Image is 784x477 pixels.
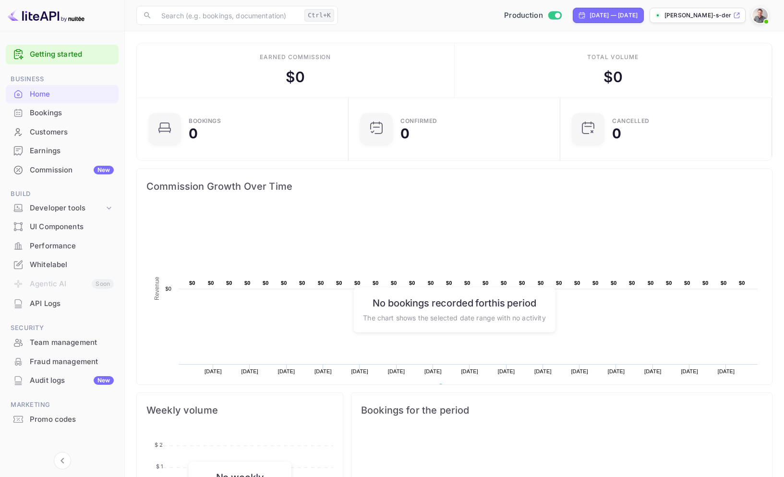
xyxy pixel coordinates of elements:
div: Bookings [189,118,221,124]
div: Earnings [6,142,119,160]
div: Total volume [587,53,639,61]
div: Whitelabel [30,259,114,270]
div: $ 0 [286,66,305,88]
span: Weekly volume [146,403,333,418]
text: $0 [336,280,342,286]
div: Promo codes [6,410,119,429]
text: $0 [263,280,269,286]
div: Audit logs [30,375,114,386]
text: $0 [519,280,525,286]
div: API Logs [30,298,114,309]
div: Developer tools [6,200,119,217]
text: [DATE] [608,368,625,374]
button: Collapse navigation [54,452,71,469]
div: New [94,166,114,174]
div: New [94,376,114,385]
div: UI Components [30,221,114,232]
a: Whitelabel [6,256,119,273]
div: Commission [30,165,114,176]
text: $0 [739,280,745,286]
div: Home [30,89,114,100]
text: [DATE] [461,368,478,374]
div: Team management [6,333,119,352]
div: Team management [30,337,114,348]
text: $0 [354,280,361,286]
text: [DATE] [571,368,588,374]
div: 0 [189,127,198,140]
a: Fraud management [6,353,119,370]
a: Audit logsNew [6,371,119,389]
div: Fraud management [30,356,114,367]
text: $0 [299,280,305,286]
text: $0 [666,280,672,286]
img: Mikael Söderberg [752,8,768,23]
div: Ctrl+K [304,9,334,22]
text: $0 [165,286,171,292]
a: Earnings [6,142,119,159]
span: Business [6,74,119,85]
img: LiteAPI logo [8,8,84,23]
div: Bookings [30,108,114,119]
div: Getting started [6,45,119,64]
text: $0 [574,280,580,286]
a: CommissionNew [6,161,119,179]
a: Promo codes [6,410,119,428]
text: [DATE] [314,368,332,374]
a: Bookings [6,104,119,122]
div: $ 0 [603,66,623,88]
tspan: $ 2 [155,441,163,448]
text: [DATE] [681,368,698,374]
text: Revenue [154,277,160,300]
div: 0 [612,127,621,140]
text: [DATE] [534,368,552,374]
text: [DATE] [424,368,442,374]
p: The chart shows the selected date range with no activity [363,312,545,322]
text: [DATE] [278,368,295,374]
text: $0 [189,280,195,286]
span: Security [6,323,119,333]
text: $0 [538,280,544,286]
div: [DATE] — [DATE] [590,11,638,20]
div: Promo codes [30,414,114,425]
input: Search (e.g. bookings, documentation) [156,6,301,25]
text: $0 [629,280,635,286]
text: Revenue [447,384,471,391]
a: Team management [6,333,119,351]
text: $0 [244,280,251,286]
div: Switch to Sandbox mode [500,10,565,21]
div: Customers [6,123,119,142]
text: $0 [611,280,617,286]
text: $0 [702,280,709,286]
text: $0 [226,280,232,286]
text: [DATE] [388,368,405,374]
text: $0 [482,280,489,286]
text: [DATE] [241,368,258,374]
div: Earnings [30,146,114,157]
span: Marketing [6,400,119,410]
div: Home [6,85,119,104]
div: Performance [30,241,114,252]
text: $0 [391,280,397,286]
text: $0 [556,280,562,286]
text: $0 [464,280,470,286]
div: Developer tools [30,203,104,214]
text: $0 [281,280,287,286]
p: [PERSON_NAME]-s-derberg-xwcte... [664,11,731,20]
text: $0 [318,280,324,286]
text: [DATE] [205,368,222,374]
div: API Logs [6,294,119,313]
text: $0 [428,280,434,286]
text: $0 [501,280,507,286]
a: UI Components [6,218,119,235]
div: UI Components [6,218,119,236]
h6: No bookings recorded for this period [363,297,545,308]
div: CANCELLED [612,118,650,124]
a: Customers [6,123,119,141]
text: $0 [592,280,599,286]
text: [DATE] [718,368,735,374]
text: [DATE] [498,368,515,374]
div: Audit logsNew [6,371,119,390]
text: $0 [446,280,452,286]
text: $0 [721,280,727,286]
span: Build [6,189,119,199]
